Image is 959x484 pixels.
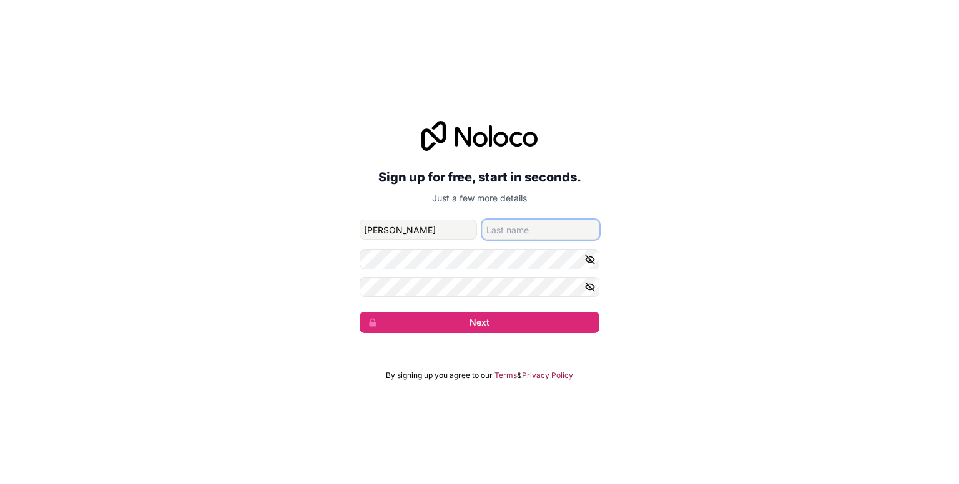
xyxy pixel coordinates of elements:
a: Privacy Policy [522,370,573,380]
input: family-name [482,220,599,240]
h2: Sign up for free, start in seconds. [360,166,599,188]
button: Next [360,312,599,333]
span: & [517,370,522,380]
input: Password [360,249,599,269]
a: Terms [494,370,517,380]
p: Just a few more details [360,192,599,205]
input: given-name [360,220,477,240]
input: Confirm password [360,277,599,297]
span: By signing up you agree to our [386,370,493,380]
